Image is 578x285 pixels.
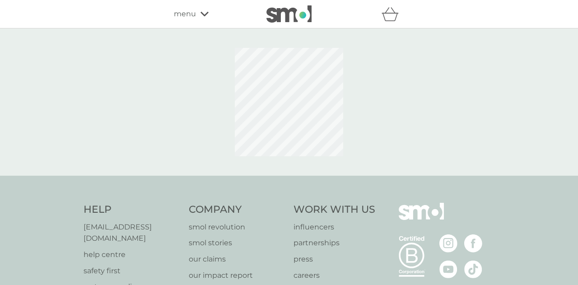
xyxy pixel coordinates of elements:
[294,237,375,249] a: partnerships
[84,265,180,277] a: safety first
[266,5,312,23] img: smol
[294,253,375,265] a: press
[464,234,482,252] img: visit the smol Facebook page
[189,270,285,281] a: our impact report
[294,270,375,281] a: careers
[464,260,482,278] img: visit the smol Tiktok page
[84,249,180,261] a: help centre
[189,203,285,217] h4: Company
[382,5,404,23] div: basket
[294,221,375,233] a: influencers
[84,203,180,217] h4: Help
[439,260,457,278] img: visit the smol Youtube page
[189,221,285,233] a: smol revolution
[84,221,180,244] a: [EMAIL_ADDRESS][DOMAIN_NAME]
[294,203,375,217] h4: Work With Us
[399,203,444,234] img: smol
[439,234,457,252] img: visit the smol Instagram page
[189,237,285,249] a: smol stories
[189,253,285,265] a: our claims
[174,8,196,20] span: menu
